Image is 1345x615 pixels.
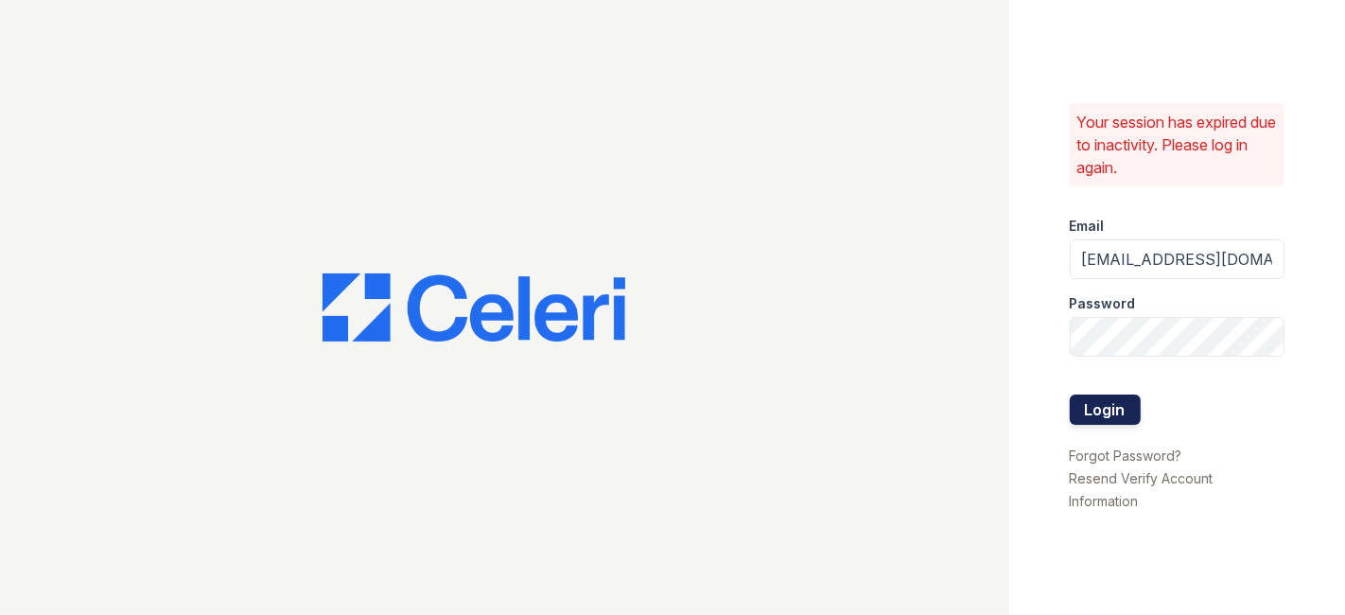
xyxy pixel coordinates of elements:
[323,273,625,342] img: CE_Logo_Blue-a8612792a0a2168367f1c8372b55b34899dd931a85d93a1a3d3e32e68fde9ad4.png
[1070,395,1141,425] button: Login
[1077,111,1278,179] p: Your session has expired due to inactivity. Please log in again.
[1070,470,1214,509] a: Resend Verify Account Information
[1070,294,1136,313] label: Password
[1070,448,1182,464] a: Forgot Password?
[1070,217,1105,236] label: Email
